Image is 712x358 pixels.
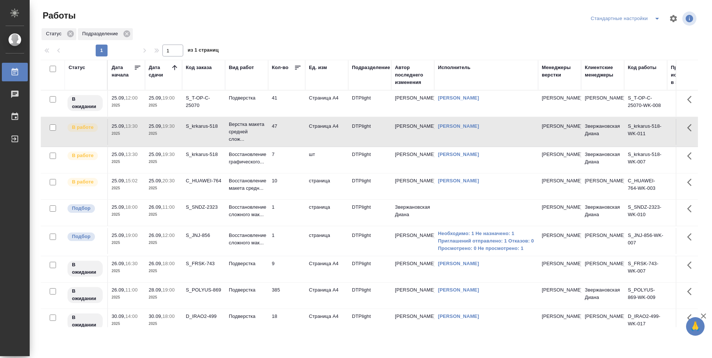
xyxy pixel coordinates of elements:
button: Здесь прячутся важные кнопки [683,91,701,108]
td: C_HUAWEI-764-WK-003 [624,173,667,199]
div: Подразделение [352,64,390,71]
p: [PERSON_NAME] [542,123,577,130]
div: S_T-OP-C-25070 [186,94,221,109]
p: 2025 [112,239,141,247]
p: Подверстка [229,260,264,267]
p: [PERSON_NAME] [542,260,577,267]
td: DTPlight [348,91,391,117]
div: Ед. изм [309,64,327,71]
p: 2025 [149,211,178,218]
td: [PERSON_NAME] [391,119,434,145]
p: 13:30 [125,152,138,157]
td: Звержановская Диана [581,283,624,309]
p: 2025 [149,294,178,301]
div: Статус [69,64,85,71]
div: Клиентские менеджеры [585,64,620,79]
p: В работе [72,178,93,186]
p: Восстановление сложного мак... [229,232,264,247]
p: В ожидании [72,287,98,302]
td: S_FRSK-743-WK-007 [624,256,667,282]
p: 19:30 [162,123,175,129]
div: Код заказа [186,64,212,71]
td: 18 [268,309,305,335]
p: 19:00 [162,287,175,293]
td: DTPlight [348,283,391,309]
td: Страница А4 [305,119,348,145]
button: Здесь прячутся важные кнопки [683,228,701,246]
p: 2025 [112,158,141,166]
div: D_IRAO2-499 [186,313,221,320]
div: C_HUAWEI-764 [186,177,221,185]
div: S_SNDZ-2323 [186,204,221,211]
div: Исполнитель назначен, приступать к работе пока рано [67,260,103,277]
a: [PERSON_NAME] [438,123,479,129]
p: 18:00 [162,261,175,266]
p: Восстановление сложного мак... [229,204,264,218]
a: [PERSON_NAME] [438,178,479,183]
p: 19:00 [162,95,175,101]
button: Здесь прячутся важные кнопки [683,309,701,327]
p: Подразделение [82,30,121,38]
td: страница [305,173,348,199]
td: Звержановская Диана [581,147,624,173]
td: [PERSON_NAME] [391,228,434,254]
p: 2025 [112,294,141,301]
div: Подразделение [78,28,133,40]
td: [PERSON_NAME] [391,256,434,282]
p: 15:02 [125,178,138,183]
p: Восстановление макета средн... [229,177,264,192]
p: [PERSON_NAME] [542,232,577,239]
td: DTPlight [348,173,391,199]
span: из 1 страниц [188,46,219,56]
div: Можно подбирать исполнителей [67,232,103,242]
p: 16:30 [125,261,138,266]
td: Звержановская Диана [581,200,624,226]
div: Менеджеры верстки [542,64,577,79]
a: [PERSON_NAME] [438,313,479,319]
p: 2025 [112,267,141,275]
p: 26.09, [112,287,125,293]
td: DTPlight [348,119,391,145]
p: 25.09, [112,232,125,238]
p: [PERSON_NAME] [542,177,577,185]
td: S_krkarus-518-WK-011 [624,119,667,145]
div: Прогресс исполнителя в SC [671,64,704,86]
p: 19:00 [125,232,138,238]
p: 2025 [112,130,141,137]
p: В ожидании [72,95,98,110]
p: 25.09, [149,95,162,101]
p: [PERSON_NAME] [542,151,577,158]
p: 2025 [149,102,178,109]
p: Верстка макета средней слож... [229,121,264,143]
td: [PERSON_NAME] [581,256,624,282]
td: S_krkarus-518-WK-007 [624,147,667,173]
div: S_FRSK-743 [186,260,221,267]
span: Работы [41,10,76,22]
p: 12:00 [162,232,175,238]
p: 2025 [149,158,178,166]
p: 2025 [149,130,178,137]
button: Здесь прячутся важные кнопки [683,200,701,218]
p: 12:00 [125,95,138,101]
p: [PERSON_NAME] [542,313,577,320]
p: 2025 [112,185,141,192]
td: страница [305,228,348,254]
td: S_POLYUS-869-WK-009 [624,283,667,309]
p: 18:00 [125,204,138,210]
div: Исполнитель назначен, приступать к работе пока рано [67,286,103,304]
p: В ожидании [72,261,98,276]
a: [PERSON_NAME] [438,152,479,157]
td: [PERSON_NAME] [581,173,624,199]
td: [PERSON_NAME] [391,283,434,309]
button: Здесь прячутся важные кнопки [683,283,701,300]
p: 2025 [112,320,141,328]
p: [PERSON_NAME] [542,286,577,294]
div: Исполнитель назначен, приступать к работе пока рано [67,313,103,330]
p: 26.09, [149,261,162,266]
p: 2025 [149,320,178,328]
td: S_JNJ-856-WK-007 [624,228,667,254]
td: Страница А4 [305,256,348,282]
p: 30.09, [112,313,125,319]
span: 🙏 [689,319,702,334]
div: Можно подбирать исполнителей [67,204,103,214]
